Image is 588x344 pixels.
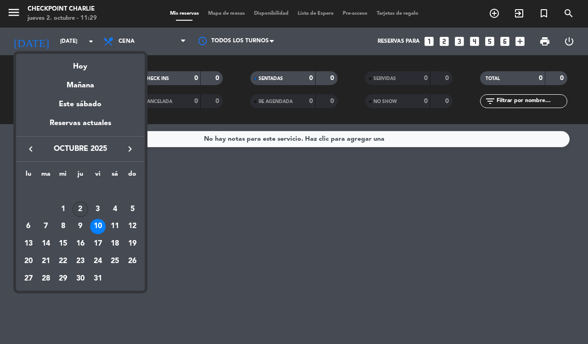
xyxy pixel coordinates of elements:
div: 21 [38,253,54,269]
div: 17 [90,236,106,252]
div: 15 [55,236,71,252]
div: Mañana [16,73,145,92]
td: 11 de octubre de 2025 [107,218,124,235]
div: 7 [38,219,54,235]
td: 24 de octubre de 2025 [89,252,107,270]
div: 29 [55,271,71,287]
div: Reservas actuales [16,117,145,136]
td: 22 de octubre de 2025 [54,252,72,270]
div: 5 [124,201,140,217]
td: 18 de octubre de 2025 [107,235,124,252]
button: keyboard_arrow_right [122,143,138,155]
td: 26 de octubre de 2025 [124,252,141,270]
div: 28 [38,271,54,287]
div: 9 [73,219,88,235]
span: octubre 2025 [39,143,122,155]
div: 13 [21,236,36,252]
div: 25 [107,253,123,269]
i: keyboard_arrow_right [124,143,136,155]
th: martes [37,169,55,183]
div: 1 [55,201,71,217]
div: 23 [73,253,88,269]
td: 23 de octubre de 2025 [72,252,89,270]
td: 2 de octubre de 2025 [72,201,89,218]
th: viernes [89,169,107,183]
td: 1 de octubre de 2025 [54,201,72,218]
th: jueves [72,169,89,183]
td: 8 de octubre de 2025 [54,218,72,235]
div: 20 [21,253,36,269]
div: 11 [107,219,123,235]
td: 6 de octubre de 2025 [20,218,37,235]
div: 4 [107,201,123,217]
td: OCT. [20,183,141,201]
td: 15 de octubre de 2025 [54,235,72,252]
td: 28 de octubre de 2025 [37,270,55,287]
div: Este sábado [16,92,145,117]
th: domingo [124,169,141,183]
td: 10 de octubre de 2025 [89,218,107,235]
div: 14 [38,236,54,252]
td: 9 de octubre de 2025 [72,218,89,235]
th: miércoles [54,169,72,183]
div: 8 [55,219,71,235]
td: 14 de octubre de 2025 [37,235,55,252]
div: 26 [124,253,140,269]
div: 19 [124,236,140,252]
td: 7 de octubre de 2025 [37,218,55,235]
div: 2 [73,201,88,217]
td: 21 de octubre de 2025 [37,252,55,270]
div: 10 [90,219,106,235]
td: 30 de octubre de 2025 [72,270,89,287]
div: 16 [73,236,88,252]
button: keyboard_arrow_left [23,143,39,155]
div: Hoy [16,54,145,73]
td: 20 de octubre de 2025 [20,252,37,270]
div: 27 [21,271,36,287]
td: 5 de octubre de 2025 [124,201,141,218]
td: 29 de octubre de 2025 [54,270,72,287]
td: 17 de octubre de 2025 [89,235,107,252]
div: 22 [55,253,71,269]
td: 27 de octubre de 2025 [20,270,37,287]
div: 31 [90,271,106,287]
th: lunes [20,169,37,183]
i: keyboard_arrow_left [25,143,36,155]
div: 12 [124,219,140,235]
div: 18 [107,236,123,252]
td: 16 de octubre de 2025 [72,235,89,252]
td: 31 de octubre de 2025 [89,270,107,287]
td: 13 de octubre de 2025 [20,235,37,252]
div: 24 [90,253,106,269]
div: 6 [21,219,36,235]
td: 12 de octubre de 2025 [124,218,141,235]
td: 3 de octubre de 2025 [89,201,107,218]
div: 30 [73,271,88,287]
td: 4 de octubre de 2025 [107,201,124,218]
th: sábado [107,169,124,183]
td: 25 de octubre de 2025 [107,252,124,270]
td: 19 de octubre de 2025 [124,235,141,252]
div: 3 [90,201,106,217]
